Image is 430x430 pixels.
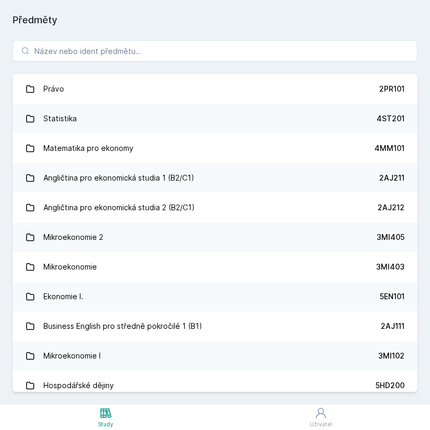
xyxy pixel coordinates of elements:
[43,197,195,218] div: Angličtina pro ekonomická studia 2 (B2/C1)
[380,291,405,302] div: 5EN101
[378,351,405,361] div: 3MI102
[13,104,417,133] a: Statistika 4ST201
[374,143,405,154] div: 4MM101
[43,78,64,100] div: Právo
[43,345,101,366] div: Mikroekonomie I
[376,262,405,272] div: 3MI403
[98,420,113,428] div: Study
[13,163,417,193] a: Angličtina pro ekonomická studia 1 (B2/C1) 2AJ211
[13,252,417,282] a: Mikroekonomie 3MI403
[381,321,405,332] div: 2AJ111
[377,113,405,124] div: 4ST201
[43,375,114,396] div: Hospodářské dějiny
[379,173,405,183] div: 2AJ211
[13,222,417,252] a: Mikroekonomie 2 3MI405
[13,13,417,28] h1: Předměty
[13,74,417,104] a: Právo 2PR101
[13,371,417,400] a: Hospodářské dějiny 5HD200
[13,193,417,222] a: Angličtina pro ekonomická studia 2 (B2/C1) 2AJ212
[43,286,83,307] div: Ekonomie I.
[13,311,417,341] a: Business English pro středně pokročilé 1 (B1) 2AJ111
[43,167,194,189] div: Angličtina pro ekonomická studia 1 (B2/C1)
[43,227,103,248] div: Mikroekonomie 2
[43,108,77,129] div: Statistika
[13,133,417,163] a: Matematika pro ekonomy 4MM101
[43,316,202,337] div: Business English pro středně pokročilé 1 (B1)
[377,232,405,243] div: 3MI405
[13,341,417,371] a: Mikroekonomie I 3MI102
[379,84,405,94] div: 2PR101
[378,202,405,213] div: 2AJ212
[375,380,405,391] div: 5HD200
[43,138,133,159] div: Matematika pro ekonomy
[310,420,332,428] div: Uživatel
[13,40,417,61] input: Název nebo ident předmětu…
[43,256,97,277] div: Mikroekonomie
[13,282,417,311] a: Ekonomie I. 5EN101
